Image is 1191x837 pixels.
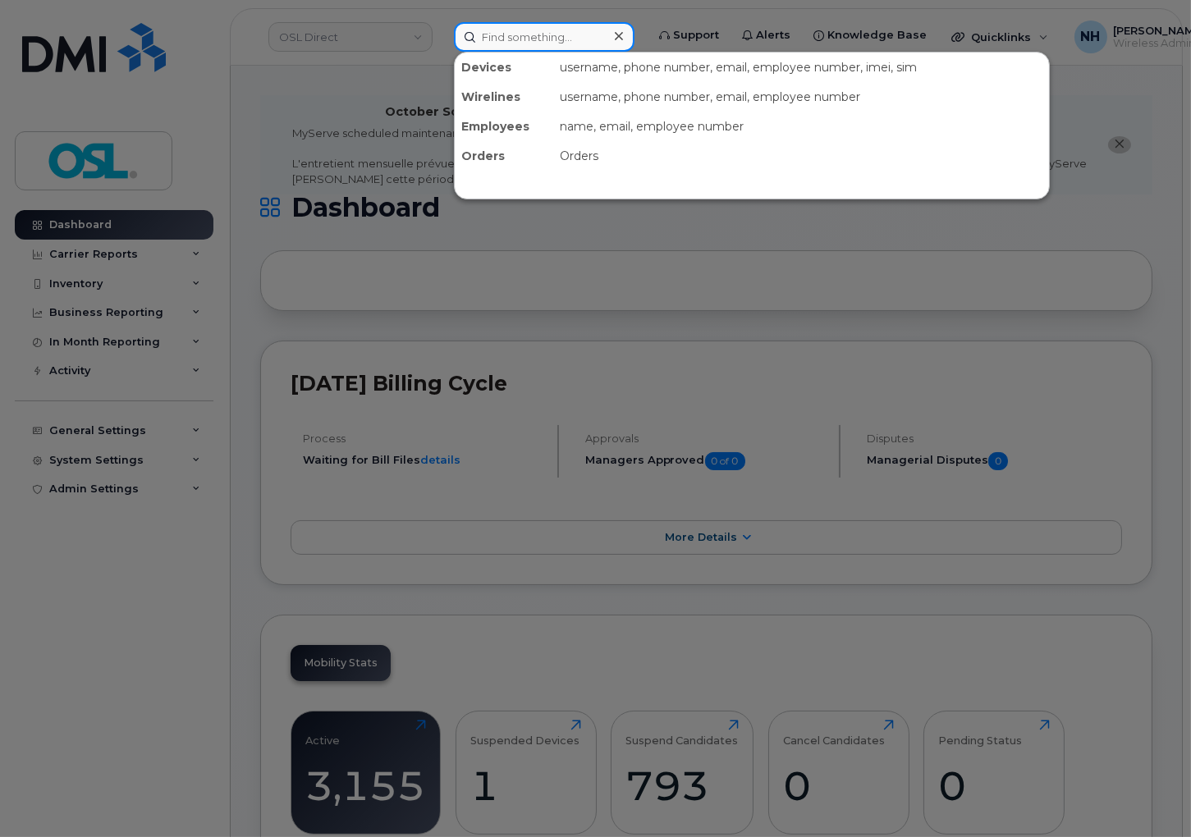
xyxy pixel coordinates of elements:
[455,53,553,82] div: Devices
[553,112,1049,141] div: name, email, employee number
[553,53,1049,82] div: username, phone number, email, employee number, imei, sim
[455,141,553,171] div: Orders
[553,82,1049,112] div: username, phone number, email, employee number
[455,112,553,141] div: Employees
[553,141,1049,171] div: Orders
[455,82,553,112] div: Wirelines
